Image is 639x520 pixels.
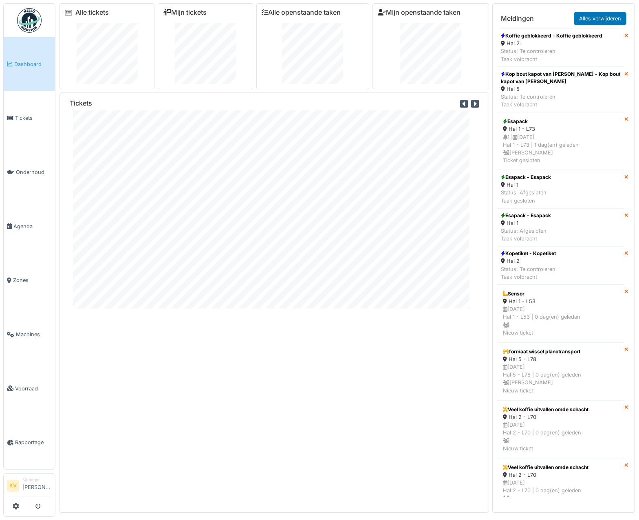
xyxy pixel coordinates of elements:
[4,199,55,253] a: Agenda
[501,32,602,40] div: Koffie geblokkeerd - Koffie geblokkeerd
[501,219,551,227] div: Hal 1
[498,170,624,208] a: Esapack - Esapack Hal 1 Status: AfgeslotenTaak gesloten
[498,29,624,67] a: Koffie geblokkeerd - Koffie geblokkeerd Hal 2 Status: Te controlerenTaak volbracht
[503,118,619,125] div: Esapack
[501,174,551,181] div: Esapack - Esapack
[503,297,619,305] div: Hal 1 - L53
[16,168,52,176] span: Onderhoud
[14,60,52,68] span: Dashboard
[503,305,619,337] div: [DATE] Hal 1 - L53 | 0 dag(en) geleden Nieuw ticket
[7,480,19,492] li: KV
[75,9,109,16] a: Alle tickets
[7,477,52,496] a: KV Manager[PERSON_NAME]
[163,9,207,16] a: Mijn tickets
[503,348,619,355] div: formaat wissel planotransport
[4,37,55,91] a: Dashboard
[574,12,626,25] a: Alles verwijderen
[15,438,52,446] span: Rapportage
[503,421,619,452] div: [DATE] Hal 2 - L70 | 0 dag(en) geleden Nieuw ticket
[503,464,619,471] div: Veel koffie uitvallen omde schacht
[503,471,619,479] div: Hal 2 - L70
[4,416,55,470] a: Rapportage
[503,479,619,510] div: [DATE] Hal 2 - L70 | 0 dag(en) geleden Nieuw ticket
[22,477,52,494] li: [PERSON_NAME]
[498,246,624,284] a: Kopetiket - Kopetiket Hal 2 Status: Te controlerenTaak volbracht
[501,40,602,47] div: Hal 2
[15,385,52,392] span: Voorraad
[378,9,461,16] a: Mijn openstaande taken
[498,400,624,458] a: Veel koffie uitvallen omde schacht Hal 2 - L70 [DATE]Hal 2 - L70 | 0 dag(en) geleden Nieuw ticket
[503,363,619,394] div: [DATE] Hal 5 - L78 | 0 dag(en) geleden [PERSON_NAME] Nieuw ticket
[498,458,624,516] a: Veel koffie uitvallen omde schacht Hal 2 - L70 [DATE]Hal 2 - L70 | 0 dag(en) geleden Nieuw ticket
[501,15,534,22] h6: Meldingen
[4,145,55,199] a: Onderhoud
[501,85,621,93] div: Hal 5
[503,133,619,165] div: 1 | [DATE] Hal 1 - L73 | 1 dag(en) geleden [PERSON_NAME] Ticket gesloten
[70,99,92,107] h6: Tickets
[501,227,551,242] div: Status: Afgesloten Taak volbracht
[498,208,624,247] a: Esapack - Esapack Hal 1 Status: AfgeslotenTaak volbracht
[503,413,619,421] div: Hal 2 - L70
[501,189,551,204] div: Status: Afgesloten Taak gesloten
[498,342,624,400] a: formaat wissel planotransport Hal 5 - L78 [DATE]Hal 5 - L78 | 0 dag(en) geleden [PERSON_NAME]Nieu...
[501,181,551,189] div: Hal 1
[503,355,619,363] div: Hal 5 - L78
[4,361,55,416] a: Voorraad
[501,250,556,257] div: Kopetiket - Kopetiket
[501,93,621,108] div: Status: Te controleren Taak volbracht
[498,284,624,342] a: Sensor Hal 1 - L53 [DATE]Hal 1 - L53 | 0 dag(en) geleden Nieuw ticket
[501,71,621,85] div: Kop bout kapot van [PERSON_NAME] - Kop bout kapot van [PERSON_NAME]
[498,67,624,112] a: Kop bout kapot van [PERSON_NAME] - Kop bout kapot van [PERSON_NAME] Hal 5 Status: Te controlerenT...
[262,9,341,16] a: Alle openstaande taken
[17,8,42,33] img: Badge_color-CXgf-gQk.svg
[501,47,602,63] div: Status: Te controleren Taak volbracht
[503,125,619,133] div: Hal 1 - L73
[16,331,52,338] span: Machines
[498,112,624,170] a: Esapack Hal 1 - L73 1 |[DATE]Hal 1 - L73 | 1 dag(en) geleden [PERSON_NAME]Ticket gesloten
[22,477,52,483] div: Manager
[501,257,556,265] div: Hal 2
[4,307,55,361] a: Machines
[4,91,55,145] a: Tickets
[503,406,619,413] div: Veel koffie uitvallen omde schacht
[4,253,55,308] a: Zones
[501,212,551,219] div: Esapack - Esapack
[13,223,52,230] span: Agenda
[13,276,52,284] span: Zones
[501,265,556,281] div: Status: Te controleren Taak volbracht
[15,114,52,122] span: Tickets
[503,290,619,297] div: Sensor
